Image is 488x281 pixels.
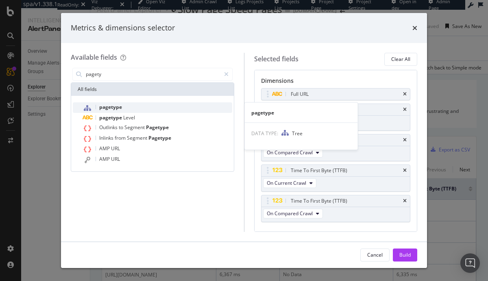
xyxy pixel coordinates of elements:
div: pagetype [245,109,358,116]
div: Time To First Byte (TTFB) [291,166,347,175]
div: Open Intercom Messenger [460,253,480,273]
button: Cancel [360,249,390,262]
div: times [403,168,407,173]
button: On Current Crawl [263,178,316,188]
button: Build [393,249,417,262]
span: AMP [99,145,111,152]
div: times [403,92,407,97]
div: Clear All [391,56,410,63]
div: modal [61,13,427,268]
span: Pagetype [148,134,171,141]
div: Available fields [71,53,117,62]
div: times [403,107,407,112]
span: pagetype [99,114,123,121]
span: URL [111,145,120,152]
div: times [403,199,407,203]
div: Dimensions [261,77,411,88]
div: Metrics & dimensions selector [71,23,175,33]
span: URL [111,156,120,162]
button: On Compared Crawl [263,148,323,158]
span: AMP [99,156,111,162]
span: Tree [292,130,303,137]
button: Clear All [384,53,417,66]
span: Level [123,114,135,121]
span: Pagetype [146,124,169,131]
input: Search by field name [85,68,220,80]
span: On Current Crawl [267,179,306,186]
div: All fields [71,83,234,96]
span: Segment [124,124,146,131]
span: from [115,134,127,141]
div: Full URL [291,90,309,98]
button: On Compared Crawl [263,209,323,218]
span: DATA TYPE: [251,130,278,137]
div: Time To First Byte (TTFB)timesOn Current Crawl [261,164,411,192]
span: Outlinks [99,124,119,131]
div: Time To First Byte (TTFB) [291,197,347,205]
span: On Compared Crawl [267,210,313,217]
span: pagetype [99,104,122,110]
span: Segment [127,134,148,141]
span: to [119,124,124,131]
span: On Compared Crawl [267,149,313,156]
div: Selected fields [254,54,298,64]
div: Build [399,251,411,258]
div: Cancel [367,251,383,258]
span: Inlinks [99,134,115,141]
div: times [412,23,417,33]
div: Time To First Byte (TTFB)timesOn Compared Crawl [261,195,411,222]
div: times [403,138,407,143]
div: Full URLtimes [261,88,411,100]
